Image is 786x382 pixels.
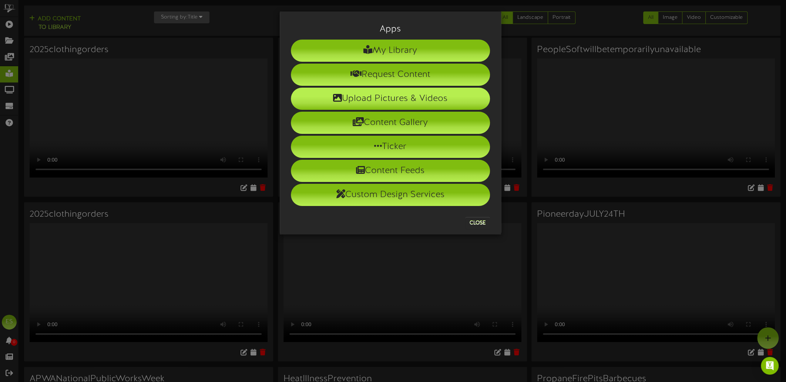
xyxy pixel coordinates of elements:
[465,217,490,229] button: Close
[291,64,490,86] li: Request Content
[761,357,779,375] div: Open Intercom Messenger
[291,112,490,134] li: Content Gallery
[291,184,490,206] li: Custom Design Services
[291,24,490,34] h3: Apps
[291,136,490,158] li: Ticker
[291,40,490,62] li: My Library
[291,88,490,110] li: Upload Pictures & Videos
[291,160,490,182] li: Content Feeds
